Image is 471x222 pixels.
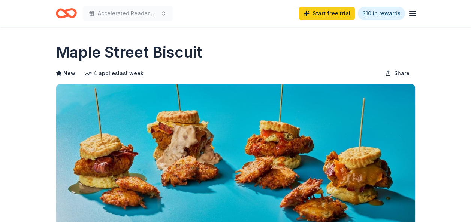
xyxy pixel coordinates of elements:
[84,69,144,78] div: 4 applies last week
[299,7,355,20] a: Start free trial
[56,42,202,63] h1: Maple Street Biscuit
[358,7,405,20] a: $10 in rewards
[394,69,410,78] span: Share
[98,9,158,18] span: Accelerated Reader Level Up Events
[83,6,173,21] button: Accelerated Reader Level Up Events
[379,66,416,81] button: Share
[63,69,75,78] span: New
[56,4,77,22] a: Home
